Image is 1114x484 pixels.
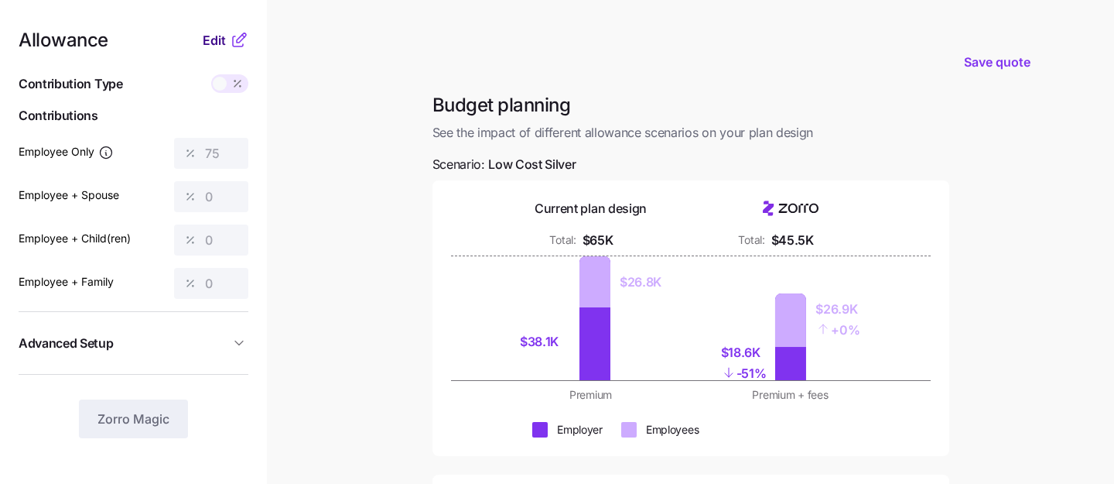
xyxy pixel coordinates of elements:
div: $26.8K [620,273,661,292]
span: See the impact of different allowance scenarios on your plan design [432,123,949,142]
div: $38.1K [520,332,570,352]
div: Employees [646,422,699,438]
span: Scenario: [432,155,576,174]
div: Premium + fees [700,387,881,403]
div: + 0% [815,319,859,340]
div: $65K [583,231,613,250]
label: Employee Only [19,143,114,160]
button: Zorro Magic [79,400,188,438]
div: $18.6K [721,343,767,362]
span: Low Cost Silver [488,155,576,174]
label: Employee + Spouse [19,187,119,204]
label: Employee + Family [19,273,114,290]
span: Edit [203,31,226,50]
h1: Budget planning [432,93,949,117]
span: Save quote [964,53,1030,71]
div: Total: [738,232,764,248]
label: Employee + Child(ren) [19,230,131,247]
span: Allowance [19,31,108,50]
button: Edit [203,31,230,50]
div: Premium [501,387,682,403]
div: Employer [557,422,603,438]
span: Contributions [19,106,248,125]
button: Advanced Setup [19,324,248,362]
div: Current plan design [535,199,647,218]
div: $45.5K [771,231,814,250]
span: Contribution Type [19,74,123,94]
div: $26.9K [815,300,859,319]
div: - 51% [721,362,767,383]
div: Total: [549,232,576,248]
span: Advanced Setup [19,334,114,353]
span: Zorro Magic [97,410,169,428]
button: Save quote [952,40,1043,84]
